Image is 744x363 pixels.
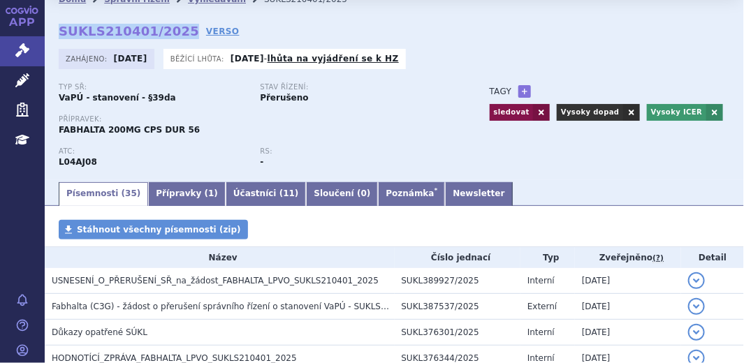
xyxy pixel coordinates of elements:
[688,272,705,289] button: detail
[114,54,147,64] strong: [DATE]
[445,182,512,206] a: Newsletter
[148,182,226,206] a: Přípravky (1)
[490,83,512,100] h3: Tagy
[170,53,227,64] span: Běžící lhůta:
[681,247,744,268] th: Detail
[395,293,521,319] td: SUKL387537/2025
[59,125,200,135] span: FABHALTA 200MG CPS DUR 56
[59,24,199,38] strong: SUKLS210401/2025
[59,83,246,91] p: Typ SŘ:
[647,104,706,121] a: Vysoky ICER
[231,53,399,64] p: -
[59,147,246,156] p: ATC:
[361,188,367,198] span: 0
[527,302,557,311] span: Externí
[395,319,521,345] td: SUKL376301/2025
[52,353,297,363] span: HODNOTÍCÍ_ZPRÁVA_FABHALTA_LPVO_SUKLS210401_2025
[520,247,575,268] th: Typ
[575,268,681,294] td: [DATE]
[283,188,295,198] span: 11
[518,85,531,98] a: +
[260,157,263,167] strong: -
[268,54,399,64] a: lhůta na vyjádření se k HZ
[575,319,681,345] td: [DATE]
[260,147,447,156] p: RS:
[231,54,264,64] strong: [DATE]
[490,104,533,121] a: sledovat
[59,182,148,206] a: Písemnosti (35)
[59,220,248,239] a: Stáhnout všechny písemnosti (zip)
[206,24,240,38] a: VERSO
[66,53,110,64] span: Zahájeno:
[59,157,97,167] strong: IPTAKOPAN
[378,182,445,206] a: Poznámka*
[59,115,462,124] p: Přípravek:
[557,104,623,121] a: Vysoky dopad
[527,327,555,337] span: Interní
[575,293,681,319] td: [DATE]
[45,247,395,268] th: Název
[688,298,705,315] button: detail
[306,182,378,206] a: Sloučení (0)
[652,253,664,263] abbr: (?)
[59,93,176,103] strong: VaPÚ - stanovení - §39da
[125,188,137,198] span: 35
[395,247,521,268] th: Číslo jednací
[688,324,705,341] button: detail
[226,182,307,206] a: Účastníci (11)
[527,353,555,363] span: Interní
[260,93,308,103] strong: Přerušeno
[77,225,241,235] span: Stáhnout všechny písemnosti (zip)
[395,268,521,294] td: SUKL389927/2025
[575,247,681,268] th: Zveřejněno
[208,188,214,198] span: 1
[527,276,555,286] span: Interní
[260,83,447,91] p: Stav řízení:
[52,276,379,286] span: USNESENÍ_O_PŘERUŠENÍ_SŘ_na_žádost_FABHALTA_LPVO_SUKLS210401_2025
[52,327,147,337] span: Důkazy opatřené SÚKL
[52,302,437,311] span: Fabhalta (C3G) - žádost o přerušení správního řízení o stanovení VaPÚ - SUKLS210401/2025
